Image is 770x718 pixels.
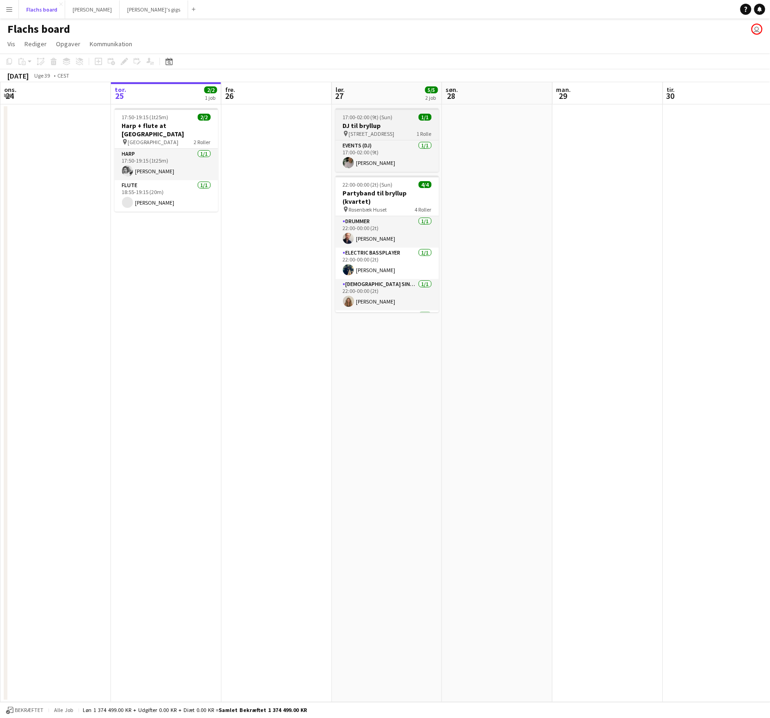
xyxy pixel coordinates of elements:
[205,94,217,101] div: 1 job
[446,85,458,94] span: søn.
[752,24,763,35] app-user-avatar: Frederik Flach
[555,91,571,101] span: 29
[445,91,458,101] span: 28
[24,40,47,48] span: Rediger
[122,114,169,121] span: 17:50-19:15 (1t25m)
[128,139,179,146] span: [GEOGRAPHIC_DATA]
[225,85,235,94] span: fre.
[4,85,17,94] span: ons.
[198,114,211,121] span: 2/2
[666,91,675,101] span: 30
[336,140,439,172] app-card-role: Events (DJ)1/117:00-02:00 (9t)[PERSON_NAME]
[336,176,439,312] app-job-card: 22:00-00:00 (2t) (Sun)4/4Partyband til bryllup (kvartet) Rosenbæk Huset4 RollerDrummer1/122:00-00...
[415,206,432,213] span: 4 Roller
[425,86,438,93] span: 5/5
[556,85,571,94] span: man.
[419,114,432,121] span: 1/1
[19,0,65,18] button: Flachs board
[15,707,43,714] span: Bekræftet
[5,706,45,716] button: Bekræftet
[113,91,126,101] span: 25
[336,189,439,206] h3: Partyband til bryllup (kvartet)
[7,40,15,48] span: Vis
[86,38,136,50] a: Kommunikation
[349,130,395,137] span: [STREET_ADDRESS]
[419,181,432,188] span: 4/4
[52,38,84,50] a: Opgaver
[4,38,19,50] a: Vis
[334,91,345,101] span: 27
[56,40,80,48] span: Opgaver
[7,22,70,36] h1: Flachs board
[120,0,188,18] button: [PERSON_NAME]'s gigs
[115,122,218,138] h3: Harp + flute at [GEOGRAPHIC_DATA]
[343,181,393,188] span: 22:00-00:00 (2t) (Sun)
[115,85,126,94] span: tor.
[83,707,307,714] div: Løn 1 374 499.00 KR + Udgifter 0.00 KR + Diæt 0.00 KR =
[65,0,120,18] button: [PERSON_NAME]
[3,91,17,101] span: 24
[115,108,218,212] app-job-card: 17:50-19:15 (1t25m)2/2Harp + flute at [GEOGRAPHIC_DATA] [GEOGRAPHIC_DATA]2 RollerHarp1/117:50-19:...
[667,85,675,94] span: tir.
[336,248,439,279] app-card-role: Electric Bassplayer1/122:00-00:00 (2t)[PERSON_NAME]
[57,72,69,79] div: CEST
[343,114,393,121] span: 17:00-02:00 (9t) (Sun)
[219,707,307,714] span: Samlet bekræftet 1 374 499.00 KR
[115,149,218,180] app-card-role: Harp1/117:50-19:15 (1t25m)[PERSON_NAME]
[31,72,54,79] span: Uge 39
[417,130,432,137] span: 1 Rolle
[224,91,235,101] span: 26
[336,108,439,172] app-job-card: 17:00-02:00 (9t) (Sun)1/1DJ til bryllup [STREET_ADDRESS]1 RolleEvents (DJ)1/117:00-02:00 (9t)[PER...
[349,206,387,213] span: Rosenbæk Huset
[336,310,439,342] app-card-role: Guitarist1/1
[336,122,439,130] h3: DJ til bryllup
[21,38,50,50] a: Rediger
[204,86,217,93] span: 2/2
[194,139,211,146] span: 2 Roller
[336,216,439,248] app-card-role: Drummer1/122:00-00:00 (2t)[PERSON_NAME]
[336,85,345,94] span: lør.
[7,71,29,80] div: [DATE]
[426,94,438,101] div: 2 job
[336,279,439,310] app-card-role: [DEMOGRAPHIC_DATA] Singer1/122:00-00:00 (2t)[PERSON_NAME]
[90,40,132,48] span: Kommunikation
[53,707,75,714] span: Alle job
[115,180,218,212] app-card-role: Flute1/118:55-19:15 (20m)[PERSON_NAME]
